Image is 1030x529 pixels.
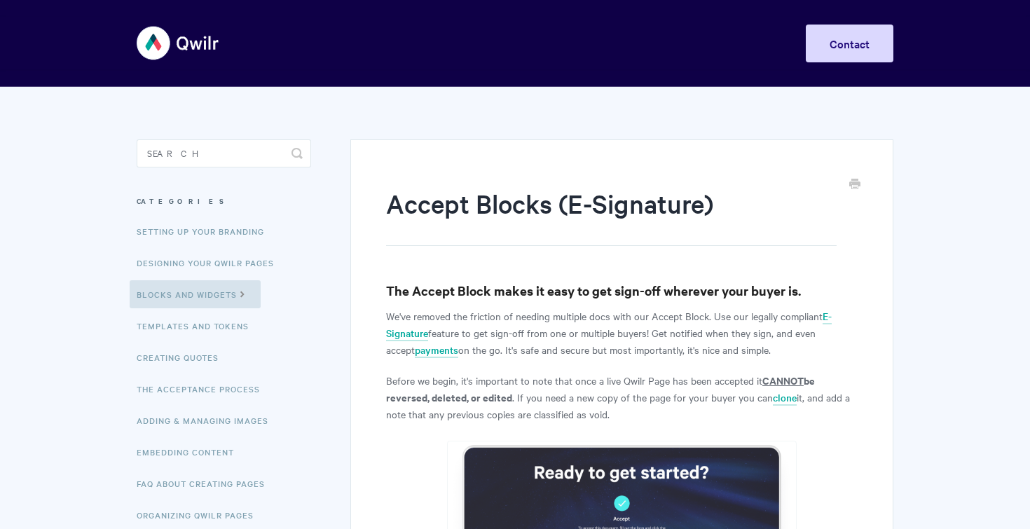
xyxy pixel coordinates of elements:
a: Organizing Qwilr Pages [137,501,264,529]
a: Designing Your Qwilr Pages [137,249,284,277]
a: Adding & Managing Images [137,406,279,434]
a: payments [415,343,458,358]
a: E-Signature [386,309,832,341]
a: The Acceptance Process [137,375,270,403]
h3: The Accept Block makes it easy to get sign-off wherever your buyer is. [386,281,858,301]
a: Print this Article [849,177,860,193]
a: Templates and Tokens [137,312,259,340]
a: Blocks and Widgets [130,280,261,308]
a: clone [773,390,797,406]
u: CANNOT [762,373,804,387]
a: Creating Quotes [137,343,229,371]
img: Qwilr Help Center [137,17,220,69]
a: FAQ About Creating Pages [137,469,275,497]
a: Contact [806,25,893,62]
a: Embedding Content [137,438,245,466]
a: Setting up your Branding [137,217,275,245]
h3: Categories [137,188,311,214]
p: We've removed the friction of needing multiple docs with our Accept Block. Use our legally compli... [386,308,858,358]
input: Search [137,139,311,167]
p: Before we begin, it's important to note that once a live Qwilr Page has been accepted it . If you... [386,372,858,422]
h1: Accept Blocks (E-Signature) [386,186,837,246]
